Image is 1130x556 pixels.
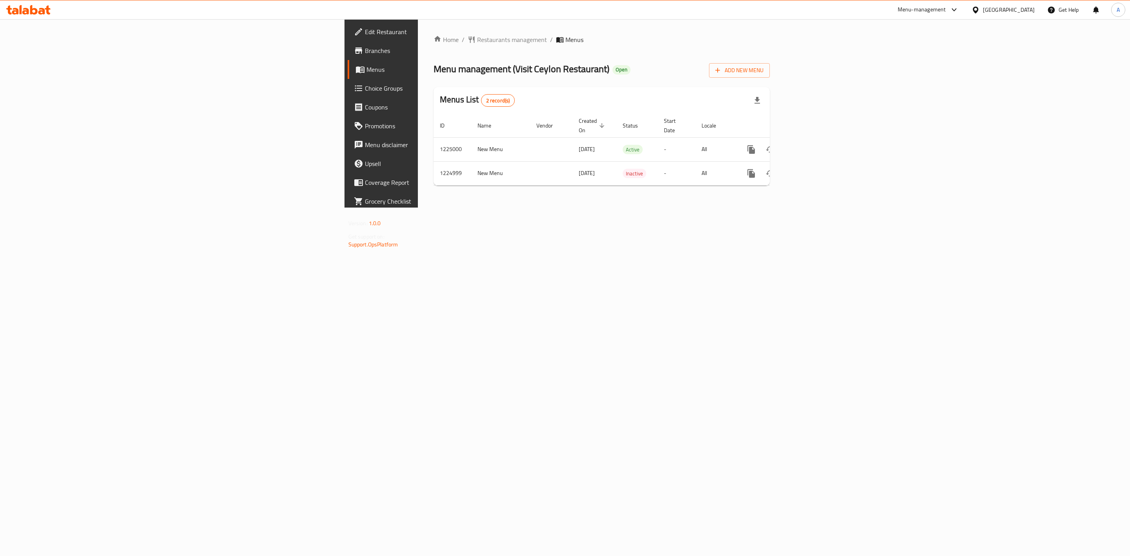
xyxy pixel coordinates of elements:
span: Upsell [365,159,527,168]
a: Choice Groups [348,79,533,98]
span: Created On [579,116,607,135]
span: Coupons [365,102,527,112]
button: more [742,140,761,159]
td: - [658,161,695,185]
span: Vendor [536,121,563,130]
div: Open [612,65,631,75]
span: Promotions [365,121,527,131]
span: 1.0.0 [369,218,381,228]
a: Upsell [348,154,533,173]
span: Menus [366,65,527,74]
button: more [742,164,761,183]
a: Grocery Checklist [348,192,533,211]
span: Choice Groups [365,84,527,93]
li: / [550,35,553,44]
span: Menus [565,35,583,44]
span: Open [612,66,631,73]
td: All [695,137,736,161]
span: Name [478,121,501,130]
span: Edit Restaurant [365,27,527,36]
span: Status [623,121,648,130]
td: All [695,161,736,185]
span: A [1117,5,1120,14]
span: Menu disclaimer [365,140,527,149]
span: 2 record(s) [481,97,515,104]
span: [DATE] [579,144,595,154]
span: ID [440,121,455,130]
div: Menu-management [898,5,946,15]
span: Get support on: [348,232,385,242]
span: Start Date [664,116,686,135]
button: Add New Menu [709,63,770,78]
a: Menus [348,60,533,79]
span: Version: [348,218,368,228]
a: Coverage Report [348,173,533,192]
span: Locale [702,121,726,130]
span: Active [623,145,643,154]
a: Coupons [348,98,533,117]
span: Grocery Checklist [365,197,527,206]
a: Branches [348,41,533,60]
span: Inactive [623,169,646,178]
div: [GEOGRAPHIC_DATA] [983,5,1035,14]
span: Coverage Report [365,178,527,187]
nav: breadcrumb [434,35,770,44]
div: Export file [748,91,767,110]
a: Support.OpsPlatform [348,239,398,250]
span: Branches [365,46,527,55]
span: [DATE] [579,168,595,178]
button: Change Status [761,140,780,159]
th: Actions [736,114,824,138]
td: - [658,137,695,161]
a: Edit Restaurant [348,22,533,41]
a: Promotions [348,117,533,135]
button: Change Status [761,164,780,183]
h2: Menus List [440,94,515,107]
span: Add New Menu [715,66,764,75]
table: enhanced table [434,114,824,186]
div: Total records count [481,94,515,107]
a: Menu disclaimer [348,135,533,154]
